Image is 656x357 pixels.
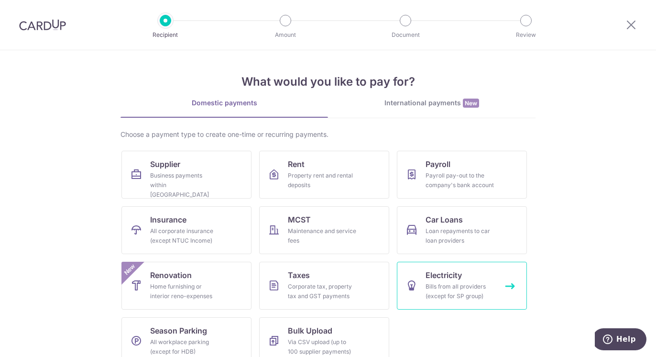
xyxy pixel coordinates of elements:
a: MCSTMaintenance and service fees [259,206,389,254]
span: MCST [288,214,311,225]
a: Car LoansLoan repayments to car loan providers [397,206,527,254]
div: Bills from all providers (except for SP group) [426,282,494,301]
div: Home furnishing or interior reno-expenses [150,282,219,301]
span: Rent [288,158,305,170]
span: Supplier [150,158,180,170]
span: Season Parking [150,325,207,336]
h4: What would you like to pay for? [120,73,536,90]
span: Electricity [426,269,462,281]
div: Choose a payment type to create one-time or recurring payments. [120,130,536,139]
div: All corporate insurance (except NTUC Income) [150,226,219,245]
a: ElectricityBills from all providers (except for SP group) [397,262,527,310]
p: Amount [250,30,321,40]
span: New [122,262,138,278]
p: Document [370,30,441,40]
a: RenovationHome furnishing or interior reno-expensesNew [121,262,251,310]
a: SupplierBusiness payments within [GEOGRAPHIC_DATA] [121,151,251,199]
div: International payments [328,98,536,108]
div: All workplace parking (except for HDB) [150,337,219,357]
span: Payroll [426,158,450,170]
div: Loan repayments to car loan providers [426,226,494,245]
span: Bulk Upload [288,325,332,336]
span: Insurance [150,214,186,225]
a: PayrollPayroll pay-out to the company's bank account [397,151,527,199]
div: Via CSV upload (up to 100 supplier payments) [288,337,357,357]
span: New [463,99,479,108]
div: Property rent and rental deposits [288,171,357,190]
div: Corporate tax, property tax and GST payments [288,282,357,301]
a: InsuranceAll corporate insurance (except NTUC Income) [121,206,251,254]
iframe: Opens a widget where you can find more information [595,328,646,352]
a: RentProperty rent and rental deposits [259,151,389,199]
img: CardUp [19,19,66,31]
div: Payroll pay-out to the company's bank account [426,171,494,190]
p: Review [491,30,561,40]
p: Recipient [130,30,201,40]
span: Taxes [288,269,310,281]
a: TaxesCorporate tax, property tax and GST payments [259,262,389,310]
div: Maintenance and service fees [288,226,357,245]
div: Business payments within [GEOGRAPHIC_DATA] [150,171,219,200]
div: Domestic payments [120,98,328,108]
span: Car Loans [426,214,463,225]
span: Renovation [150,269,192,281]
